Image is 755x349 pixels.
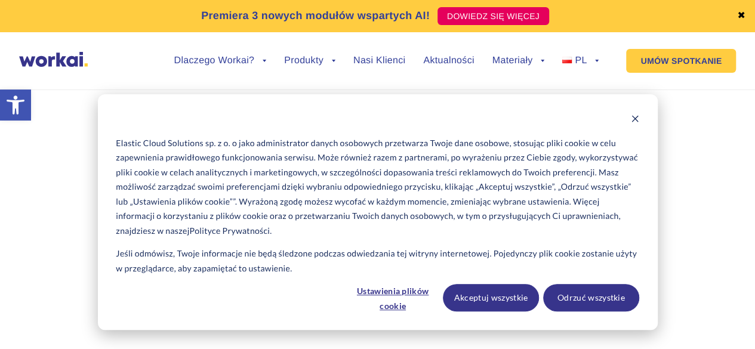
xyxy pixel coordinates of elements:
[575,55,587,66] span: PL
[737,11,745,21] a: ✖
[174,56,266,66] a: Dlaczego Workai?
[98,94,658,330] div: Cookie banner
[423,56,474,66] a: Aktualności
[443,284,539,311] button: Akceptuj wszystkie
[353,56,405,66] a: Nasi Klienci
[190,224,272,239] a: Polityce Prywatności.
[201,8,430,24] p: Premiera 3 nowych modułów wspartych AI!
[437,7,549,25] a: DOWIEDZ SIĘ WIĘCEJ
[626,49,736,73] a: UMÓW SPOTKANIE
[492,56,545,66] a: Materiały
[284,56,335,66] a: Produkty
[631,113,639,128] button: Dismiss cookie banner
[116,136,639,239] p: Elastic Cloud Solutions sp. z o. o jako administrator danych osobowych przetwarza Twoje dane osob...
[116,246,639,276] p: Jeśli odmówisz, Twoje informacje nie będą śledzone podczas odwiedzania tej witryny internetowej. ...
[47,180,709,207] h1: Platforma do komunikacji wewnętrznej
[543,284,639,311] button: Odrzuć wszystkie
[347,284,439,311] button: Ustawienia plików cookie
